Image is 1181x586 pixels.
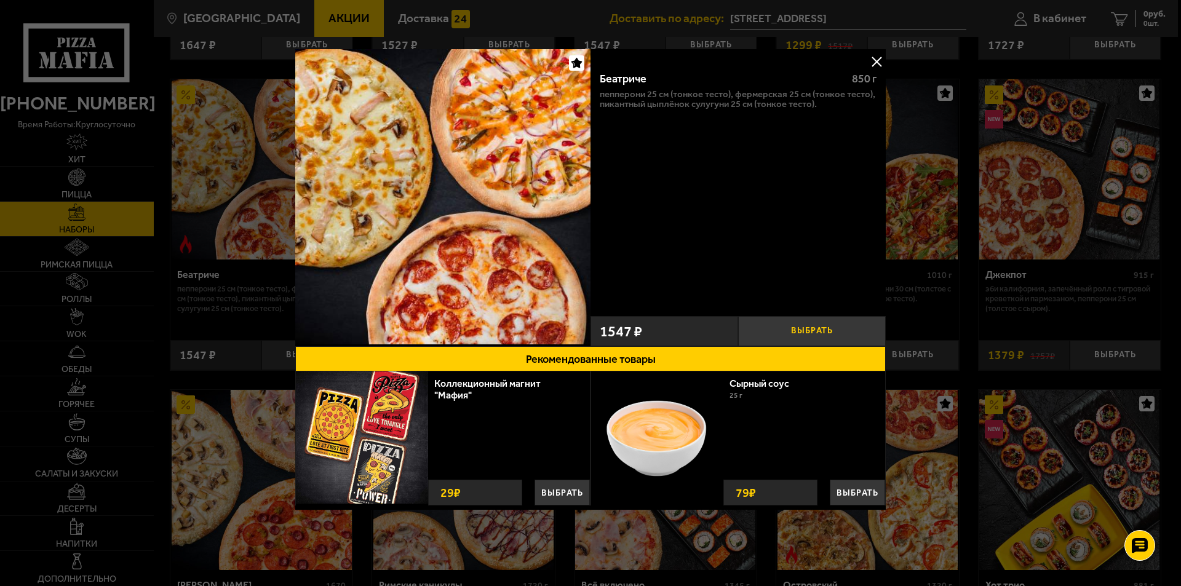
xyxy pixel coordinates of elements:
[738,316,886,346] button: Выбрать
[434,378,541,401] a: Коллекционный магнит "Мафия"
[733,480,759,505] strong: 79 ₽
[600,89,877,109] p: Пепперони 25 см (тонкое тесто), Фермерская 25 см (тонкое тесто), Пикантный цыплёнок сулугуни 25 с...
[295,346,886,371] button: Рекомендованные товары
[600,324,642,339] span: 1547 ₽
[730,391,742,400] span: 25 г
[295,49,590,344] img: Беатриче
[535,480,590,505] button: Выбрать
[730,378,801,389] a: Сырный соус
[830,480,885,505] button: Выбрать
[295,49,590,346] a: Беатриче
[852,72,877,85] span: 850 г
[437,480,464,505] strong: 29 ₽
[600,73,841,86] div: Беатриче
